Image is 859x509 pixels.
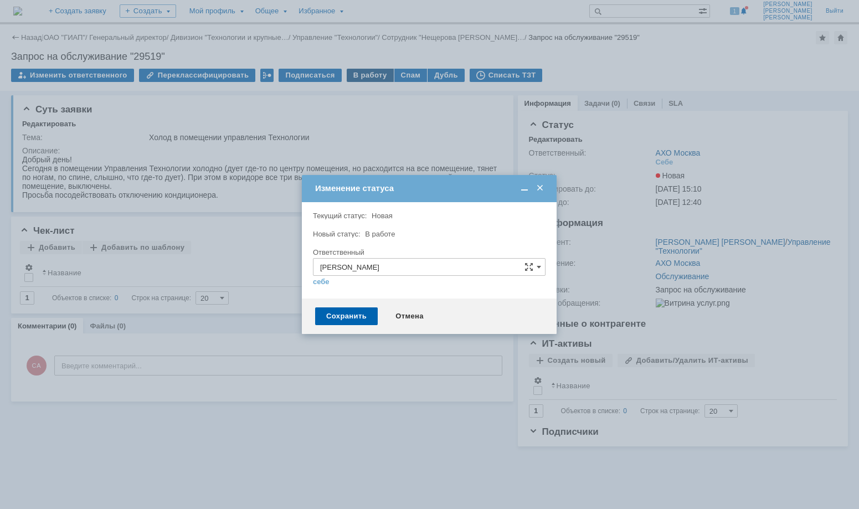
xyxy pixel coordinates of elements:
[313,277,330,286] a: себе
[534,183,546,193] span: Закрыть
[313,212,367,220] label: Текущий статус:
[524,263,533,271] span: Сложная форма
[365,230,395,238] span: В работе
[519,183,530,193] span: Свернуть (Ctrl + M)
[372,212,393,220] span: Новая
[313,230,361,238] label: Новый статус:
[315,183,546,193] div: Изменение статуса
[313,249,543,256] div: Ответственный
